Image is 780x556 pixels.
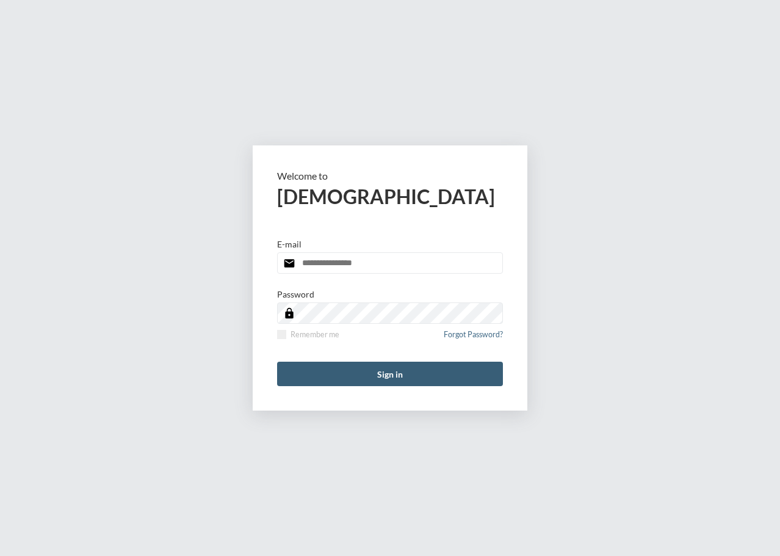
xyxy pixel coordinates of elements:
[277,170,503,181] p: Welcome to
[277,185,503,208] h2: [DEMOGRAPHIC_DATA]
[444,330,503,346] a: Forgot Password?
[277,362,503,386] button: Sign in
[277,330,339,339] label: Remember me
[277,289,314,299] p: Password
[277,239,302,249] p: E-mail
